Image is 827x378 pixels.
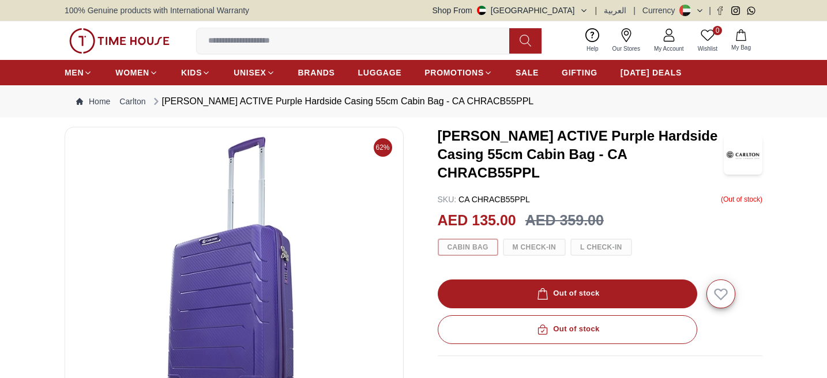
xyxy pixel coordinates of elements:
[424,67,484,78] span: PROMOTIONS
[721,194,762,205] p: ( Out of stock )
[633,5,636,16] span: |
[621,67,682,78] span: [DATE] DEALS
[727,43,755,52] span: My Bag
[234,67,266,78] span: UNISEX
[582,44,603,53] span: Help
[606,26,647,55] a: Our Stores
[433,5,588,16] button: Shop From[GEOGRAPHIC_DATA]
[115,67,149,78] span: WOMEN
[181,62,210,83] a: KIDS
[525,210,604,232] h3: AED 359.00
[516,62,539,83] a: SALE
[424,62,493,83] a: PROMOTIONS
[693,44,722,53] span: Wishlist
[65,67,84,78] span: MEN
[724,27,758,54] button: My Bag
[747,6,755,15] a: Whatsapp
[713,26,722,35] span: 0
[65,62,92,83] a: MEN
[562,62,597,83] a: GIFTING
[358,62,402,83] a: LUGGAGE
[65,85,762,118] nav: Breadcrumb
[65,5,249,16] span: 100% Genuine products with International Warranty
[604,5,626,16] button: العربية
[298,67,335,78] span: BRANDS
[608,44,645,53] span: Our Stores
[438,195,457,204] span: SKU :
[649,44,689,53] span: My Account
[621,62,682,83] a: [DATE] DEALS
[76,96,110,107] a: Home
[709,5,711,16] span: |
[580,26,606,55] a: Help
[562,67,597,78] span: GIFTING
[724,134,762,175] img: CARLTON CHROMA ACTIVE Purple Hardside Casing 55cm Cabin Bag - CA CHRACB55PPL
[438,210,516,232] h2: AED 135.00
[115,62,158,83] a: WOMEN
[731,6,740,15] a: Instagram
[358,67,402,78] span: LUGGAGE
[716,6,724,15] a: Facebook
[516,67,539,78] span: SALE
[595,5,597,16] span: |
[181,67,202,78] span: KIDS
[438,127,724,182] h3: [PERSON_NAME] ACTIVE Purple Hardside Casing 55cm Cabin Bag - CA CHRACB55PPL
[298,62,335,83] a: BRANDS
[234,62,275,83] a: UNISEX
[69,28,170,54] img: ...
[151,94,534,108] div: [PERSON_NAME] ACTIVE Purple Hardside Casing 55cm Cabin Bag - CA CHRACB55PPL
[642,5,680,16] div: Currency
[374,138,392,157] span: 62%
[438,194,530,205] p: CA CHRACB55PPL
[691,26,724,55] a: 0Wishlist
[477,6,486,15] img: United Arab Emirates
[119,96,145,107] a: Carlton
